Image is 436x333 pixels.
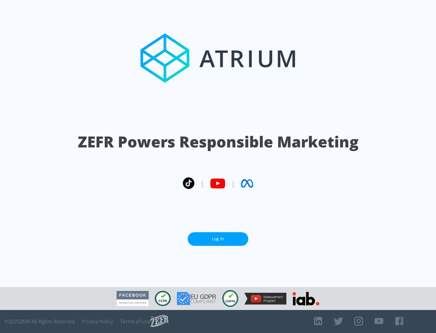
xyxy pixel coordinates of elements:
span: | [231,179,235,188]
img: GDPR Compliant [177,292,216,305]
h1: ZEFR Powers Responsible Marketing [78,131,358,152]
a: Privacy Policy [82,318,113,325]
a: Terms of Use [120,318,150,325]
img: IAB [292,292,319,305]
img: YouTube Measurement Program [244,293,286,305]
span: | [200,179,204,188]
img: CCPA Compliant [155,291,171,306]
img: COPPA Compliant [222,290,238,307]
img: Facebook Marketing Partner [117,291,149,306]
span: © 2025 ZEFR All Rights Reserved [5,318,75,325]
a: Log In [188,232,248,246]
